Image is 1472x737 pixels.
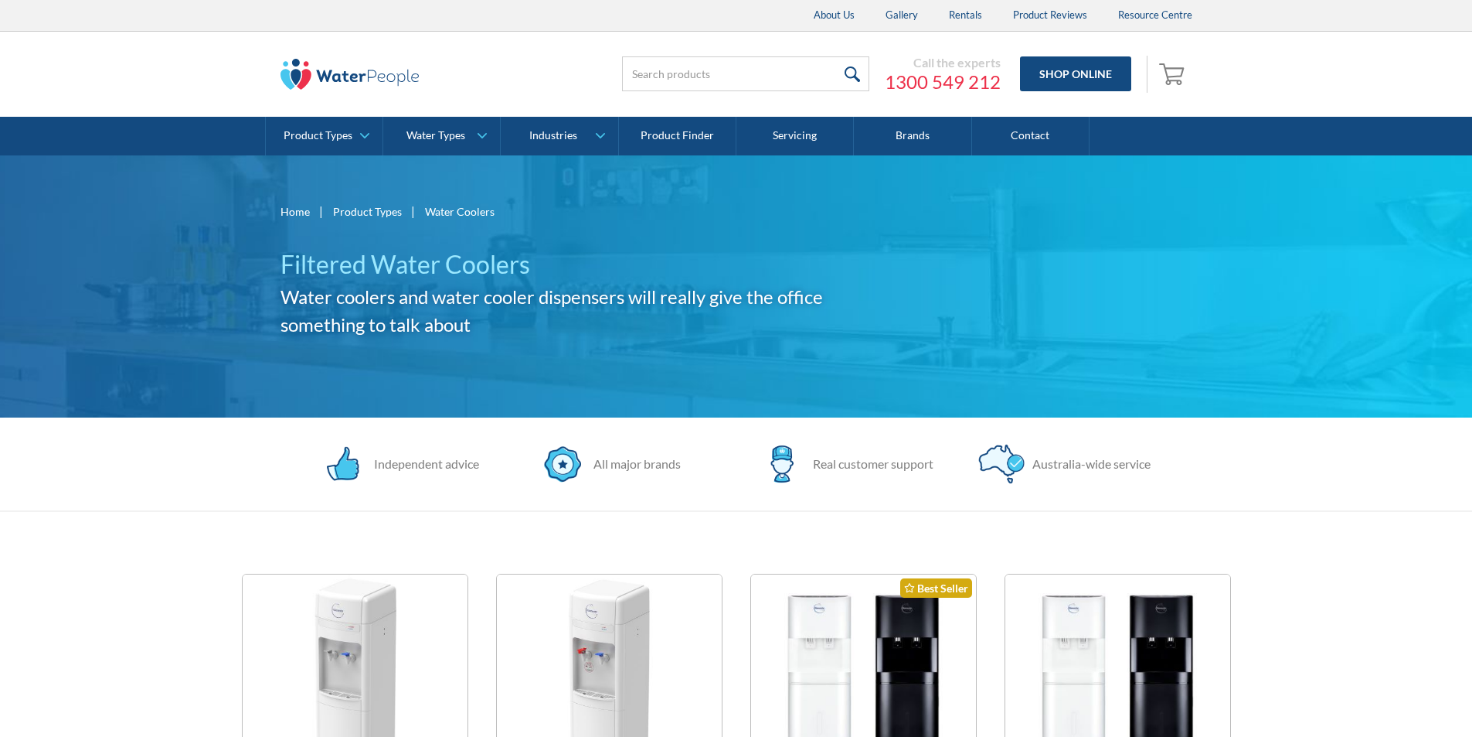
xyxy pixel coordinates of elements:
[619,117,736,155] a: Product Finder
[383,117,500,155] a: Water Types
[366,455,479,473] div: Independent advice
[885,55,1001,70] div: Call the experts
[736,117,854,155] a: Servicing
[280,59,420,90] img: The Water People
[622,56,869,91] input: Search products
[318,202,325,220] div: |
[410,202,417,220] div: |
[885,70,1001,94] a: 1300 549 212
[586,455,681,473] div: All major brands
[900,578,972,598] div: Best Seller
[1159,61,1188,86] img: shopping cart
[1317,660,1472,737] iframe: podium webchat widget bubble
[406,129,465,142] div: Water Types
[284,129,352,142] div: Product Types
[1025,455,1151,473] div: Australia-wide service
[972,117,1090,155] a: Contact
[266,117,382,155] a: Product Types
[280,283,874,339] h2: Water coolers and water cooler dispensers will really give the office something to talk about
[529,129,577,142] div: Industries
[1020,56,1131,91] a: Shop Online
[501,117,617,155] a: Industries
[333,203,402,220] a: Product Types
[805,455,933,473] div: Real customer support
[425,203,495,220] div: Water Coolers
[854,117,971,155] a: Brands
[280,246,874,283] h1: Filtered Water Coolers
[1155,56,1192,93] a: Open empty cart
[280,203,310,220] a: Home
